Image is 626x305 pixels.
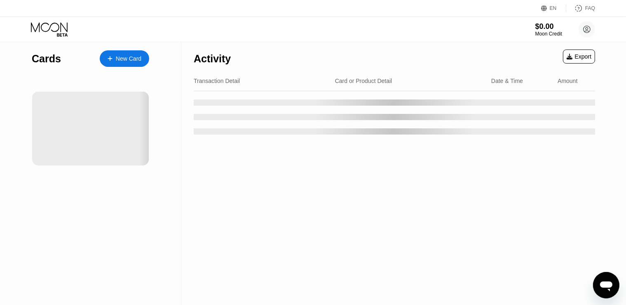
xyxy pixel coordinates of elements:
div: Amount [558,78,577,84]
div: New Card [116,55,141,62]
div: Date & Time [491,78,523,84]
div: FAQ [585,5,595,11]
iframe: Кнопка запуска окна обмена сообщениями [593,272,619,298]
div: EN [550,5,557,11]
div: $0.00Moon Credit [535,22,562,37]
div: FAQ [566,4,595,12]
div: Cards [32,53,61,65]
div: Transaction Detail [194,78,240,84]
div: New Card [100,50,149,67]
div: $0.00 [535,22,562,31]
div: Card or Product Detail [335,78,392,84]
div: Moon Credit [535,31,562,37]
div: EN [541,4,566,12]
div: Export [567,53,591,60]
div: Export [563,50,595,64]
div: Activity [194,53,231,65]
